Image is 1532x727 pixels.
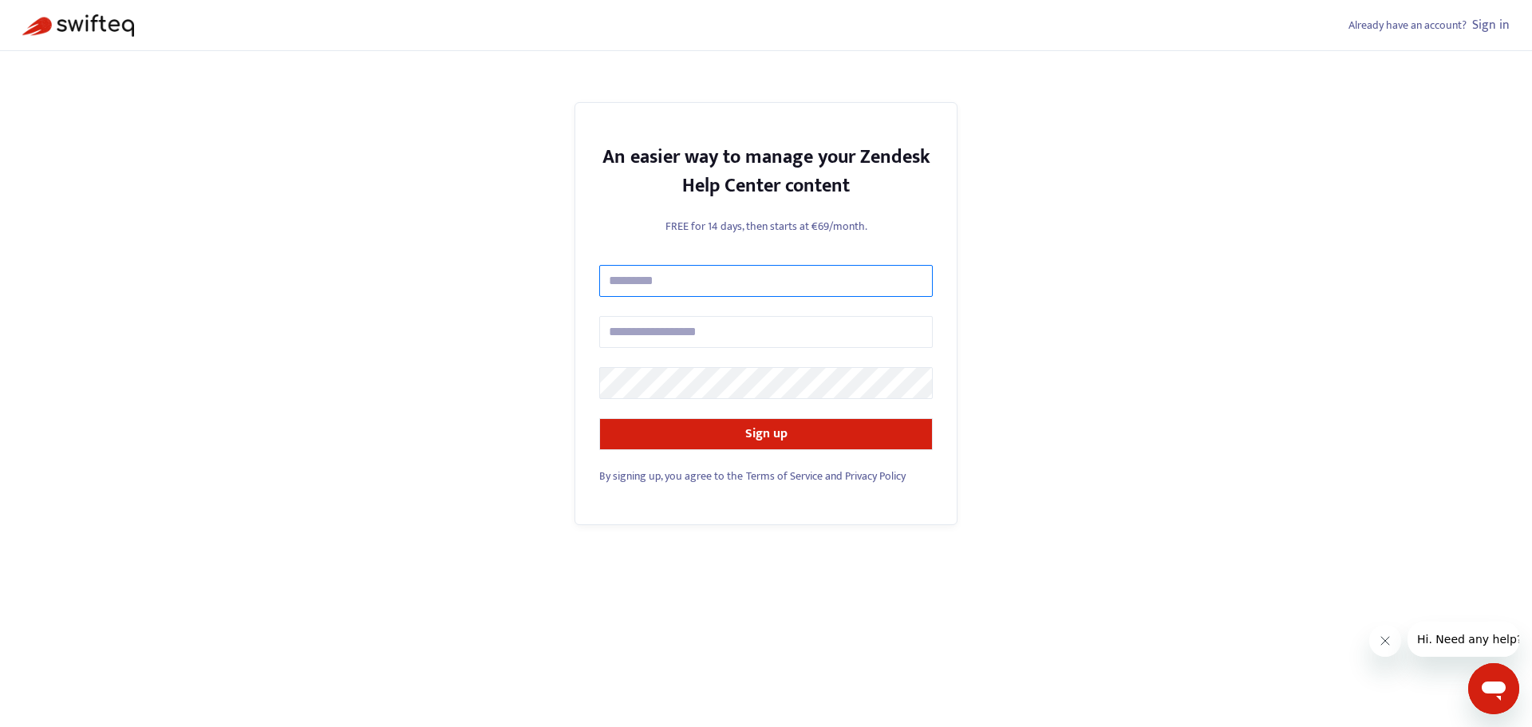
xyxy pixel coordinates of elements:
[602,141,930,202] strong: An easier way to manage your Zendesk Help Center content
[599,467,743,485] span: By signing up, you agree to the
[1468,663,1519,714] iframe: Button to launch messaging window
[1348,16,1467,34] span: Already have an account?
[845,467,906,485] a: Privacy Policy
[599,468,933,484] div: and
[1408,622,1519,657] iframe: Message from company
[1472,14,1510,36] a: Sign in
[745,423,788,444] strong: Sign up
[599,418,933,450] button: Sign up
[10,11,115,24] span: Hi. Need any help?
[746,467,823,485] a: Terms of Service
[22,14,134,37] img: Swifteq
[599,218,933,235] p: FREE for 14 days, then starts at €69/month.
[1369,625,1401,657] iframe: Close message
